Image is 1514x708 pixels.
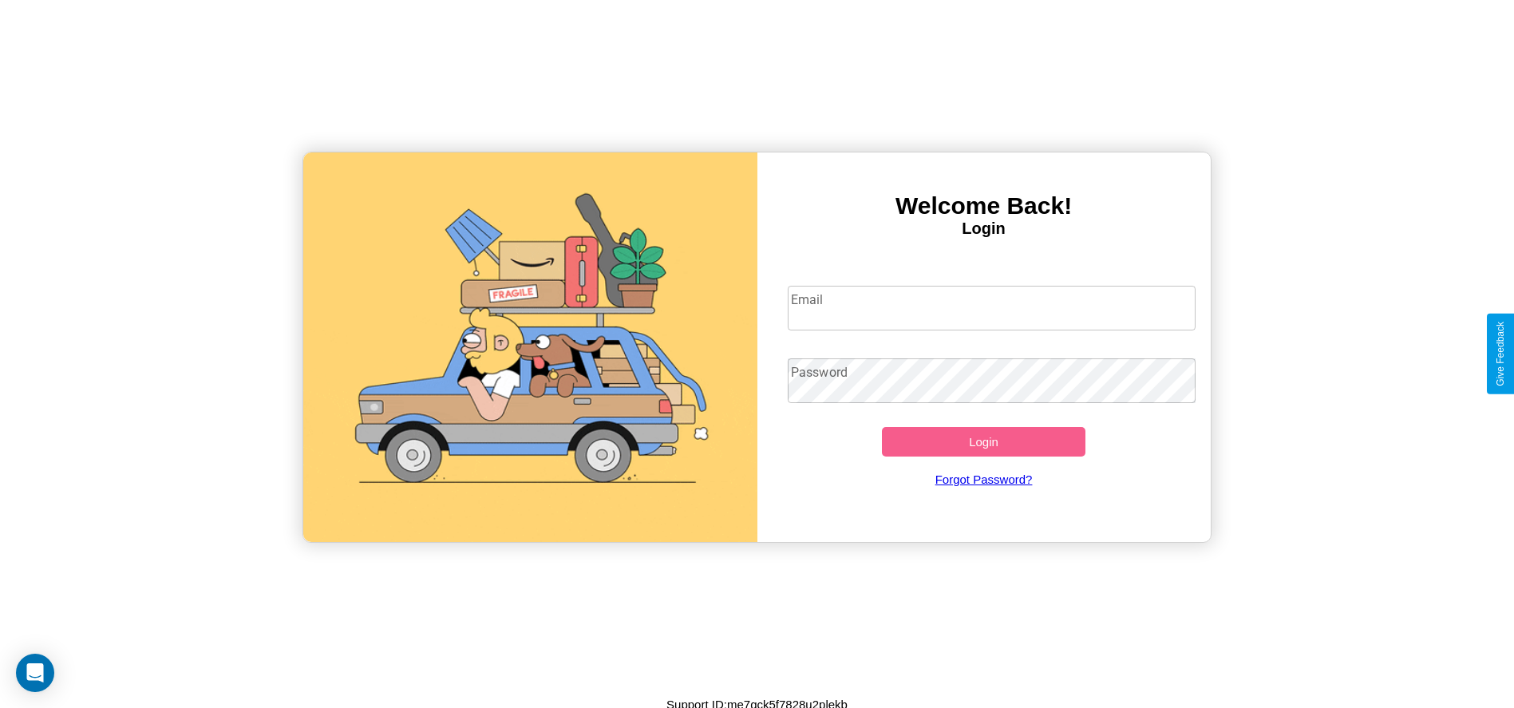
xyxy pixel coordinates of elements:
[1495,322,1506,386] div: Give Feedback
[882,427,1086,457] button: Login
[757,220,1211,238] h4: Login
[780,457,1188,502] a: Forgot Password?
[16,654,54,692] div: Open Intercom Messenger
[757,192,1211,220] h3: Welcome Back!
[303,152,757,542] img: gif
